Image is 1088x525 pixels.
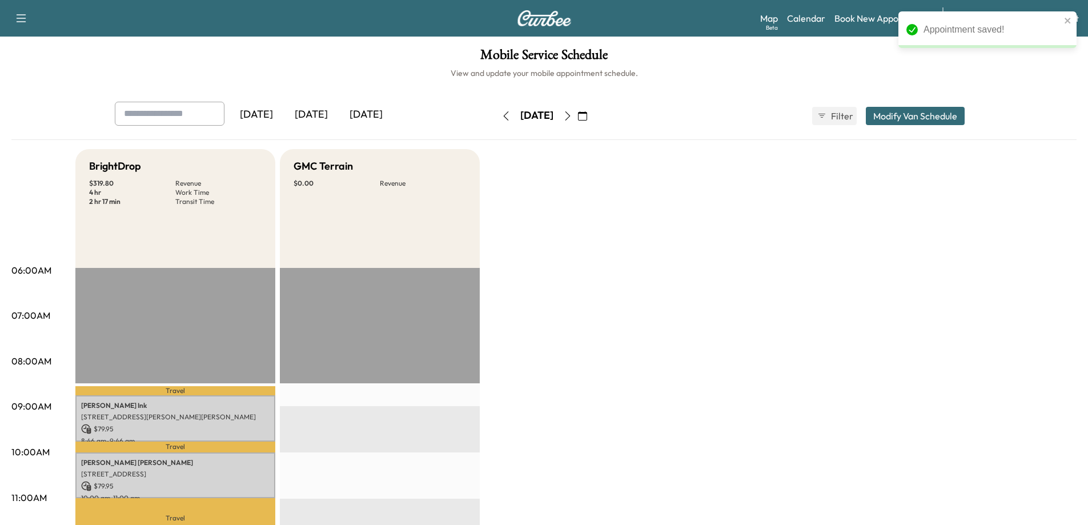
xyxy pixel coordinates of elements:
[81,436,270,446] p: 8:46 am - 9:46 am
[11,308,50,322] p: 07:00AM
[89,158,141,174] h5: BrightDrop
[75,442,275,452] p: Travel
[294,158,353,174] h5: GMC Terrain
[11,491,47,504] p: 11:00AM
[834,11,931,25] a: Book New Appointment
[1064,16,1072,25] button: close
[81,412,270,422] p: [STREET_ADDRESS][PERSON_NAME][PERSON_NAME]
[89,179,175,188] p: $ 319.80
[787,11,825,25] a: Calendar
[11,445,50,459] p: 10:00AM
[760,11,778,25] a: MapBeta
[81,458,270,467] p: [PERSON_NAME] [PERSON_NAME]
[175,197,262,206] p: Transit Time
[294,179,380,188] p: $ 0.00
[229,102,284,128] div: [DATE]
[11,354,51,368] p: 08:00AM
[520,109,553,123] div: [DATE]
[766,23,778,32] div: Beta
[89,197,175,206] p: 2 hr 17 min
[81,481,270,491] p: $ 79.95
[517,10,572,26] img: Curbee Logo
[866,107,965,125] button: Modify Van Schedule
[11,67,1077,79] h6: View and update your mobile appointment schedule.
[81,424,270,434] p: $ 79.95
[81,470,270,479] p: [STREET_ADDRESS]
[11,263,51,277] p: 06:00AM
[831,109,852,123] span: Filter
[175,188,262,197] p: Work Time
[89,188,175,197] p: 4 hr
[175,179,262,188] p: Revenue
[11,399,51,413] p: 09:00AM
[75,386,275,395] p: Travel
[284,102,339,128] div: [DATE]
[380,179,466,188] p: Revenue
[81,401,270,410] p: [PERSON_NAME] Ink
[11,48,1077,67] h1: Mobile Service Schedule
[81,494,270,503] p: 10:00 am - 11:00 am
[924,23,1061,37] div: Appointment saved!
[339,102,394,128] div: [DATE]
[812,107,857,125] button: Filter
